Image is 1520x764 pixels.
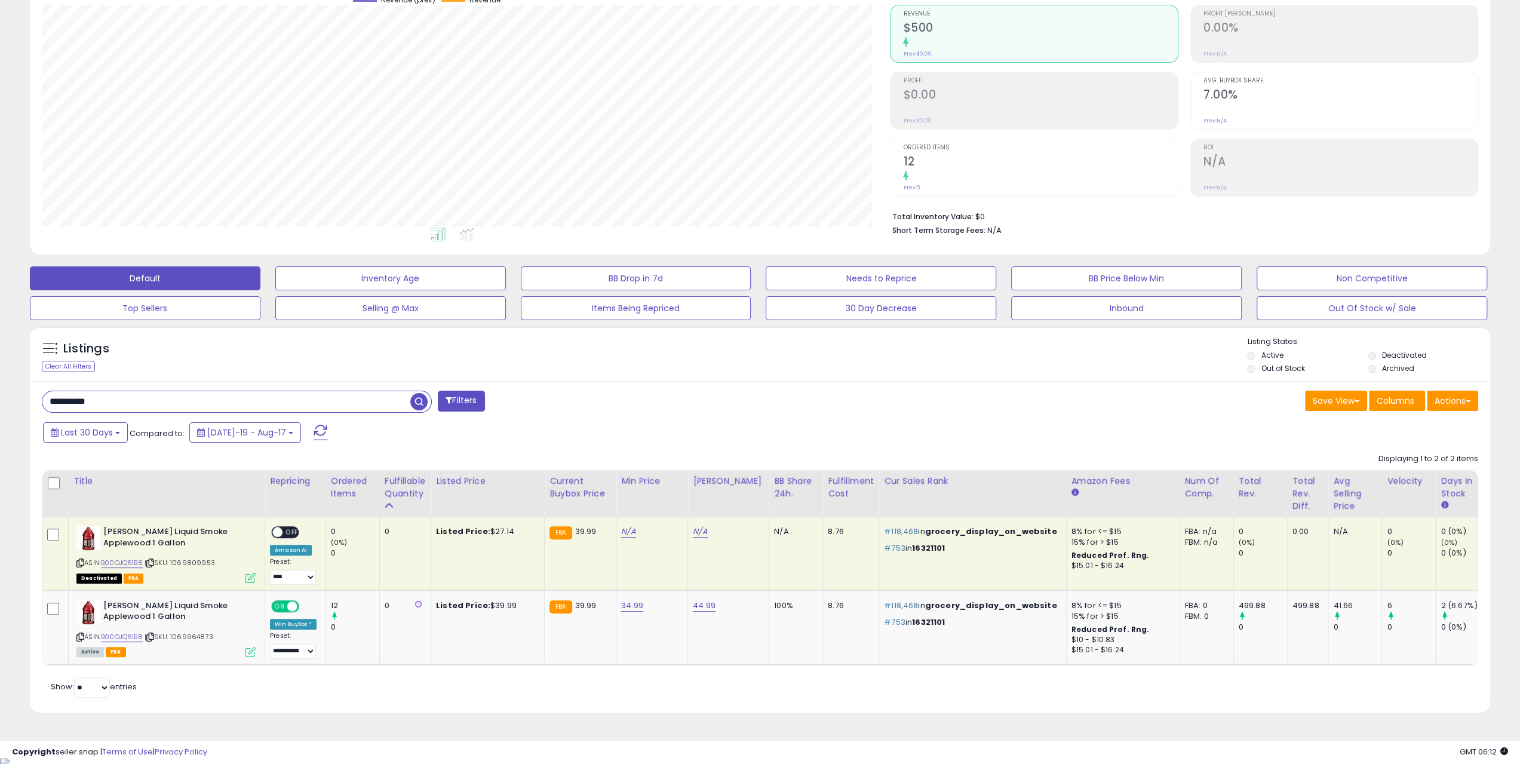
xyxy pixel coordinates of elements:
[1441,500,1448,511] small: Days In Stock.
[275,296,506,320] button: Selling @ Max
[1071,561,1171,571] div: $15.01 - $16.24
[1387,600,1435,611] div: 6
[774,600,813,611] div: 100%
[693,600,716,612] a: 44.99
[1071,487,1079,498] small: Amazon Fees.
[912,542,945,554] span: 16321101
[1387,548,1435,559] div: 0
[1427,391,1478,411] button: Actions
[903,145,1177,151] span: Ordered Items
[1185,526,1224,537] div: FBA: n/a
[272,601,287,611] span: ON
[103,526,248,551] b: [PERSON_NAME] Liquid Smoke Applewood 1 Gallon
[1261,363,1304,373] label: Out of Stock
[331,548,379,559] div: 0
[549,600,572,613] small: FBA
[297,601,317,611] span: OFF
[884,543,1057,554] p: in
[1247,336,1490,348] p: Listing States:
[1292,600,1319,611] div: 499.88
[76,526,256,582] div: ASIN:
[1203,117,1227,124] small: Prev: N/A
[1369,391,1425,411] button: Columns
[766,296,996,320] button: 30 Day Decrease
[1441,538,1457,547] small: (0%)
[101,558,143,568] a: B00OJQ61B8
[884,616,905,628] span: #753
[1071,537,1171,548] div: 15% for > $15
[436,600,490,611] b: Listed Price:
[884,617,1057,628] p: in
[884,600,918,611] span: #118,468
[1441,475,1484,500] div: Days In Stock
[884,526,918,537] span: #118,468
[106,647,126,657] span: FBA
[1011,266,1242,290] button: BB Price Below Min
[1387,538,1404,547] small: (0%)
[884,526,1057,537] p: in
[892,225,985,235] b: Short Term Storage Fees:
[1239,548,1287,559] div: 0
[436,475,539,487] div: Listed Price
[76,600,100,624] img: 41Mre46tIFL._SL40_.jpg
[892,211,973,222] b: Total Inventory Value:
[189,422,301,443] button: [DATE]-19 - Aug-17
[903,155,1177,171] h2: 12
[903,184,920,191] small: Prev: 0
[1387,622,1435,633] div: 0
[1203,184,1227,191] small: Prev: N/A
[76,526,100,550] img: 41Mre46tIFL._SL40_.jpg
[1292,526,1319,537] div: 0.00
[155,746,207,757] a: Privacy Policy
[1203,50,1227,57] small: Prev: N/A
[1441,622,1489,633] div: 0 (0%)
[1257,296,1487,320] button: Out Of Stock w/ Sale
[1441,548,1489,559] div: 0 (0%)
[903,11,1177,17] span: Revenue
[438,391,484,412] button: Filters
[331,475,374,500] div: Ordered Items
[1071,550,1150,560] b: Reduced Prof. Rng.
[1382,350,1427,360] label: Deactivated
[331,622,379,633] div: 0
[331,538,348,547] small: (0%)
[145,558,215,567] span: | SKU: 1069809953
[270,632,317,659] div: Preset:
[43,422,128,443] button: Last 30 Days
[145,632,213,642] span: | SKU: 1069964873
[385,526,422,537] div: 0
[521,296,751,320] button: Items Being Repriced
[774,475,818,500] div: BB Share 24h.
[1203,145,1478,151] span: ROI
[76,600,256,656] div: ASIN:
[1071,645,1171,655] div: $15.01 - $16.24
[101,632,143,642] a: B00OJQ61B8
[549,526,572,539] small: FBA
[621,475,683,487] div: Min Price
[1071,635,1171,645] div: $10 - $10.83
[30,296,260,320] button: Top Sellers
[1292,475,1324,513] div: Total Rev. Diff.
[1377,395,1414,407] span: Columns
[774,526,813,537] div: N/A
[1203,88,1478,104] h2: 7.00%
[1185,537,1224,548] div: FBM: n/a
[884,600,1057,611] p: in
[828,600,870,611] div: 8.76
[331,600,379,611] div: 12
[1071,624,1150,634] b: Reduced Prof. Rng.
[828,526,870,537] div: 8.76
[270,558,317,585] div: Preset:
[207,427,286,438] span: [DATE]-19 - Aug-17
[1239,600,1287,611] div: 499.88
[575,526,597,537] span: 39.99
[1239,526,1287,537] div: 0
[1071,526,1171,537] div: 8% for <= $15
[1239,622,1287,633] div: 0
[925,600,1057,611] span: grocery_display_on_website
[1185,475,1229,500] div: Num of Comp.
[102,746,153,757] a: Terms of Use
[1333,600,1381,611] div: 41.66
[1239,538,1255,547] small: (0%)
[828,475,874,500] div: Fulfillment Cost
